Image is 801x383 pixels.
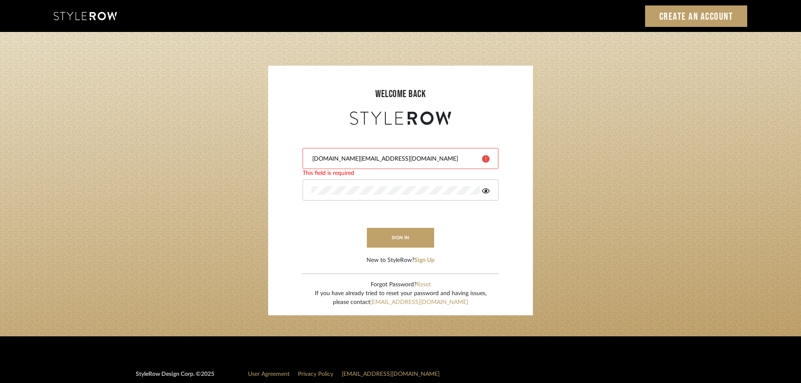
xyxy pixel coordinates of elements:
a: Privacy Policy [298,371,333,377]
a: User Agreement [248,371,290,377]
a: Create an Account [645,5,748,27]
input: Email Address [311,155,476,163]
div: If you have already tried to reset your password and having issues, please contact [315,289,487,307]
div: Forgot Password? [315,280,487,289]
a: [EMAIL_ADDRESS][DOMAIN_NAME] [370,299,468,305]
div: welcome back [277,87,524,102]
button: Reset [416,280,431,289]
div: New to StyleRow? [366,256,435,265]
div: This field is required [303,169,498,178]
button: Sign Up [414,256,435,265]
a: [EMAIL_ADDRESS][DOMAIN_NAME] [342,371,440,377]
button: sign in [367,228,434,248]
